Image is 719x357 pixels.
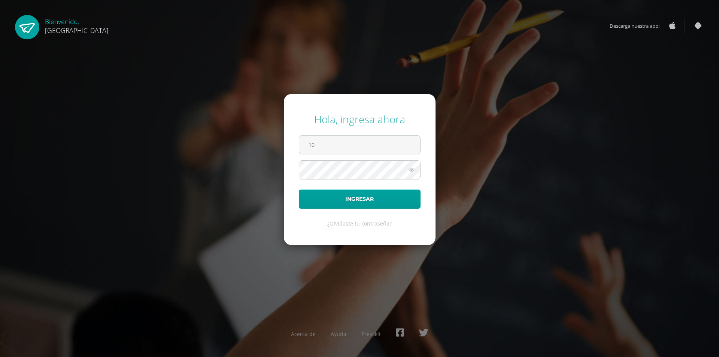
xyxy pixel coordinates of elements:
[299,136,420,154] input: Correo electrónico o usuario
[291,330,316,338] a: Acerca de
[45,15,109,35] div: Bienvenido,
[327,220,392,227] a: ¿Olvidaste tu contraseña?
[299,190,421,209] button: Ingresar
[361,330,381,338] a: Presskit
[610,19,667,33] span: Descarga nuestra app:
[299,112,421,126] div: Hola, ingresa ahora
[331,330,346,338] a: Ayuda
[45,26,109,35] span: [GEOGRAPHIC_DATA]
